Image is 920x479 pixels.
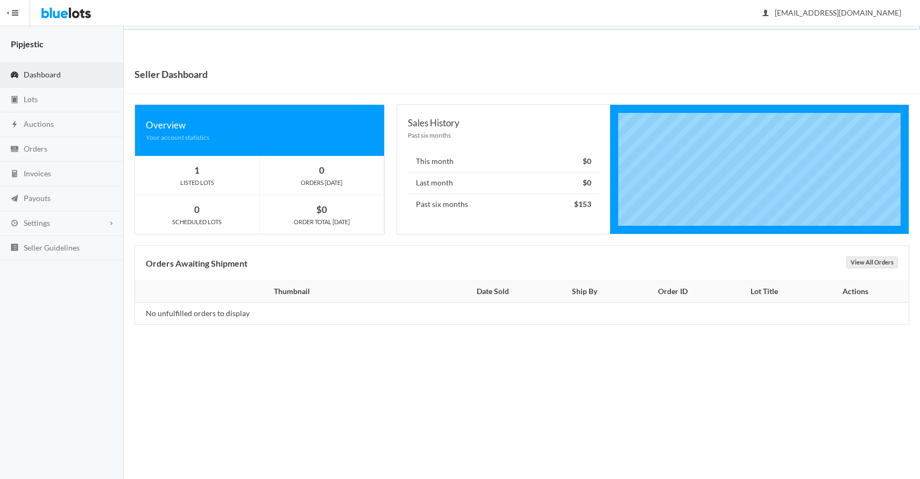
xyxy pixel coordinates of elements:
[24,194,51,203] span: Payouts
[760,9,771,19] ion-icon: person
[720,281,808,303] th: Lot Title
[316,204,327,215] strong: $0
[146,258,247,268] b: Orders Awaiting Shipment
[194,165,200,176] strong: 1
[194,204,200,215] strong: 0
[408,172,599,194] li: Last month
[9,219,20,229] ion-icon: cog
[443,281,543,303] th: Date Sold
[135,217,259,227] div: SCHEDULED LOTS
[583,178,591,187] strong: $0
[260,178,384,188] div: ORDERS [DATE]
[543,281,626,303] th: Ship By
[24,119,54,128] span: Auctions
[24,70,61,79] span: Dashboard
[408,116,599,130] div: Sales History
[319,165,324,176] strong: 0
[24,144,47,153] span: Orders
[135,303,443,324] td: No unfulfilled orders to display
[135,66,208,82] h1: Seller Dashboard
[146,132,373,142] div: Your account statistics
[24,95,38,104] span: Lots
[9,120,20,130] ion-icon: flash
[146,118,373,132] div: Overview
[626,281,720,303] th: Order ID
[260,217,384,227] div: ORDER TOTAL [DATE]
[9,169,20,180] ion-icon: calculator
[9,243,20,253] ion-icon: list box
[408,194,599,215] li: Past six months
[135,178,259,188] div: LISTED LOTS
[9,145,20,155] ion-icon: cash
[24,218,50,227] span: Settings
[583,156,591,166] strong: $0
[846,256,898,268] a: View All Orders
[808,281,909,303] th: Actions
[574,199,591,209] strong: $153
[9,194,20,204] ion-icon: paper plane
[408,130,599,140] div: Past six months
[9,70,20,81] ion-icon: speedometer
[9,95,20,105] ion-icon: clipboard
[135,281,443,303] th: Thumbnail
[24,243,80,252] span: Seller Guidelines
[408,151,599,173] li: This month
[24,169,51,178] span: Invoices
[11,39,44,49] strong: Pipjestic
[763,8,901,17] span: [EMAIL_ADDRESS][DOMAIN_NAME]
